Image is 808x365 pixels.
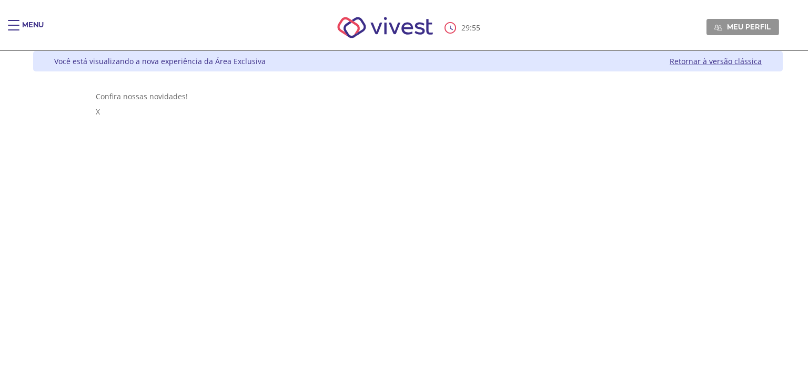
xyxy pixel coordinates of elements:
[445,22,482,34] div: :
[25,51,783,365] div: Vivest
[706,19,779,35] a: Meu perfil
[96,91,721,101] div: Confira nossas novidades!
[670,56,762,66] a: Retornar à versão clássica
[472,23,480,33] span: 55
[96,107,100,117] span: X
[54,56,266,66] div: Você está visualizando a nova experiência da Área Exclusiva
[461,23,470,33] span: 29
[22,20,44,41] div: Menu
[326,5,445,50] img: Vivest
[727,22,771,32] span: Meu perfil
[714,24,722,32] img: Meu perfil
